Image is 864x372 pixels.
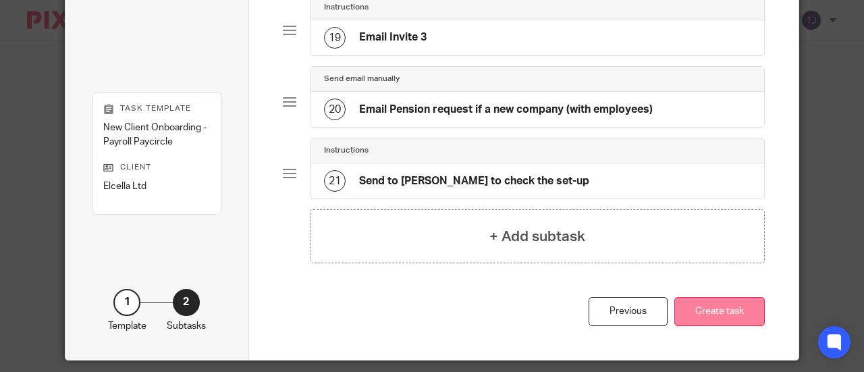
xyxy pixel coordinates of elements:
[103,162,211,173] p: Client
[113,289,140,316] div: 1
[103,103,211,114] p: Task template
[324,170,346,192] div: 21
[108,319,146,333] p: Template
[359,103,653,117] h4: Email Pension request if a new company (with employees)
[674,297,765,326] button: Create task
[324,74,400,84] h4: Send email manually
[489,226,585,247] h4: + Add subtask
[324,2,369,13] h4: Instructions
[167,319,206,333] p: Subtasks
[103,121,211,149] p: New Client Onboarding - Payroll Paycircle
[173,289,200,316] div: 2
[589,297,668,326] div: Previous
[324,99,346,120] div: 20
[324,27,346,49] div: 19
[103,180,211,193] p: Elcella Ltd
[324,145,369,156] h4: Instructions
[359,174,589,188] h4: Send to [PERSON_NAME] to check the set-up
[359,30,427,45] h4: Email Invite 3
